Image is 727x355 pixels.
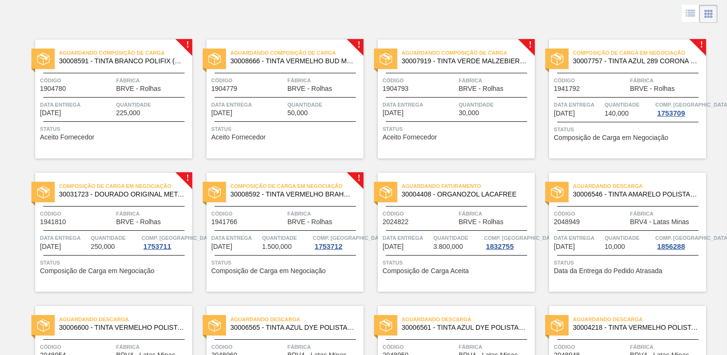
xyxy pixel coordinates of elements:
span: BRVE - Rolhas [287,218,332,226]
img: status [380,186,392,198]
span: Status [554,258,704,267]
span: 30006600 - TINTA VERMELHO POLISTAR 5637; LATA [59,324,185,331]
span: Composição de Carga em Negociação [230,181,363,191]
span: Fábrica [116,342,190,352]
div: 1832755 [484,243,515,250]
img: status [380,53,392,65]
span: 140,000 [605,110,629,117]
span: Status [383,124,532,134]
span: Status [211,124,361,134]
span: 30,000 [459,109,479,117]
span: Comp. Carga [484,233,558,243]
span: Data Entrega [383,100,456,109]
span: Data Entrega [554,233,602,243]
span: 1.500,000 [262,243,292,250]
span: Fábrica [630,342,704,352]
span: Aguardando Composição de Carga [59,48,192,58]
span: Código [211,76,285,85]
span: 1941810 [40,218,66,226]
span: Aceito Fornecedor [211,134,265,141]
span: 2048949 [554,218,580,226]
span: 50,000 [287,109,308,117]
span: 30007919 - TINTA VERDE MALZEBIER (VD2097/50) [402,58,527,65]
span: Composição de Carga em Negociação [211,267,325,275]
a: !statusComposição de Carga em Negociação30007757 - TINTA AZUL 289 CORONA EXTRA METALFIXCódigo1941... [535,39,706,158]
span: 09/06/2025 [211,243,232,250]
span: 07/04/2025 [40,109,61,117]
span: Código [554,209,628,218]
span: BRVE - Rolhas [116,218,161,226]
span: 1904780 [40,85,66,92]
span: BRV4 - Latas Minas [630,218,689,226]
span: Código [554,76,628,85]
a: Comp. [GEOGRAPHIC_DATA]1832755 [484,233,532,250]
span: Fábrica [287,76,361,85]
span: 30008666 - TINTA VERMELHO BUD METALFIX (VM4645/50) [230,58,356,65]
span: Data Entrega [383,233,431,243]
span: Fábrica [116,209,190,218]
img: status [37,319,49,332]
span: Aguardando Descarga [402,315,535,324]
span: Fábrica [116,76,190,85]
span: BRVE - Rolhas [287,85,332,92]
span: 30031723 - DOURADO ORIGINAL METALFIX OR3817 50 [59,191,185,198]
a: !statusAguardando Composição de Carga30007919 - TINTA VERDE MALZEBIER (VD2097/50)Código1904793Fáb... [363,39,535,158]
span: Fábrica [459,76,532,85]
span: Composição de Carga em Negociação [59,181,192,191]
span: Fábrica [459,209,532,218]
img: status [37,53,49,65]
span: Data da Entrega do Pedido Atrasada [554,267,662,275]
span: Código [383,76,456,85]
div: 1753712 [313,243,344,250]
span: Status [554,125,704,134]
span: Quantidade [116,100,190,109]
img: status [208,53,221,65]
span: Aguardando Descarga [59,315,192,324]
span: Aceito Fornecedor [383,134,437,141]
span: Aceito Fornecedor [40,134,94,141]
span: 10,000 [605,243,625,250]
span: 1941792 [554,85,580,92]
img: status [37,186,49,198]
span: Comp. Carga [313,233,386,243]
div: 1753711 [141,243,173,250]
span: Fábrica [459,342,532,352]
span: Código [40,342,114,352]
span: Quantidade [433,233,482,243]
span: Código [383,209,456,218]
div: Visão em Cards [699,5,717,23]
a: !statusComposição de Carga em Negociação30008592 - TINTA VERMELHO BRAHMA METALFIX VM1176/50Código... [192,173,363,292]
span: Fábrica [630,209,704,218]
span: 30006546 - TINTA AMARELO POLISTAR AM4006; LATA [573,191,698,198]
span: Código [40,76,114,85]
span: Código [383,342,456,352]
span: Aguardando Composição de Carga [402,48,535,58]
span: BRVE - Rolhas [459,85,503,92]
a: Comp. [GEOGRAPHIC_DATA]1753709 [655,100,704,117]
span: 1904779 [211,85,237,92]
span: 2024822 [383,218,409,226]
span: 01/06/2025 [554,110,575,117]
a: Comp. [GEOGRAPHIC_DATA]1856288 [655,233,704,250]
span: 30006565 - TINTA AZUL DYE POLISTAR 7435 ESCURO;LATA [230,324,356,331]
a: !statusAguardando Composição de Carga30008591 - TINTA BRANCO POLIFIX (BR1054/55)Código1904780Fábr... [21,39,192,158]
span: 12/10/2025 [383,243,403,250]
span: 30008592 - TINTA VERMELHO BRAHMA METALFIX VM1176/50 [230,191,356,198]
span: Data Entrega [211,233,260,243]
img: status [380,319,392,332]
span: 3.800,000 [433,243,463,250]
span: 30004408 - ORGANOZOL LACAFREE [402,191,527,198]
span: Data Entrega [554,100,602,109]
span: 225,000 [116,109,140,117]
span: Código [554,342,628,352]
img: status [551,319,563,332]
span: Data Entrega [40,100,114,109]
span: 07/04/2025 [383,109,403,117]
span: 250,000 [91,243,115,250]
img: status [551,186,563,198]
span: Código [211,209,285,218]
span: Data Entrega [211,100,285,109]
span: Composição de Carga em Negociação [40,267,154,275]
span: Código [211,342,285,352]
img: status [551,53,563,65]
